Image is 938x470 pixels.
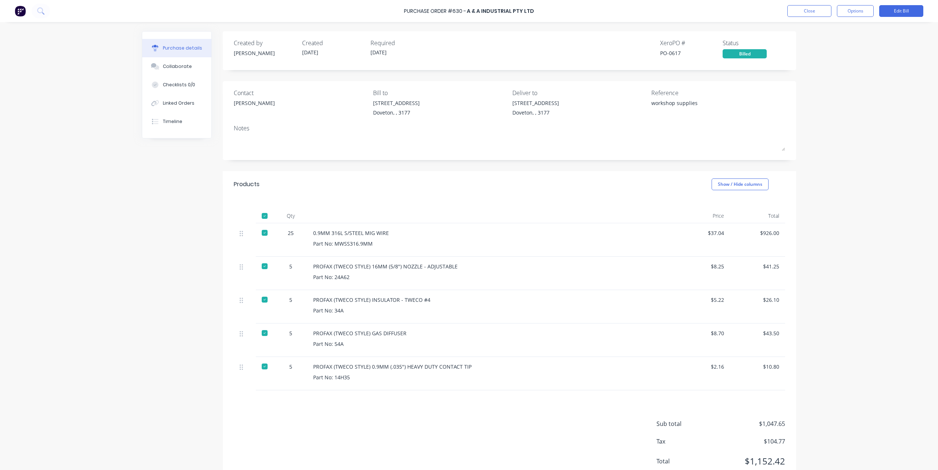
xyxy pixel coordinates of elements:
[15,6,26,17] img: Factory
[656,437,712,446] span: Tax
[163,63,192,70] div: Collaborate
[313,273,669,281] div: Part No: 24A62
[142,39,211,57] button: Purchase details
[142,94,211,112] button: Linked Orders
[736,263,779,270] div: $41.25
[163,45,202,51] div: Purchase details
[280,296,301,304] div: 5
[234,124,785,133] div: Notes
[313,340,669,348] div: Part No: 54A
[274,209,307,223] div: Qty
[712,419,785,428] span: $1,047.65
[163,100,194,106] div: Linked Orders
[712,455,785,468] span: $1,152.42
[280,363,301,370] div: 5
[142,76,211,94] button: Checklists 0/0
[879,5,923,17] button: Edit Bill
[675,209,730,223] div: Price
[163,82,195,88] div: Checklists 0/0
[681,363,724,370] div: $2.16
[467,7,534,15] div: A & A Industrial Pty Ltd
[681,229,724,237] div: $37.04
[656,457,712,466] span: Total
[234,99,275,107] div: [PERSON_NAME]
[660,49,723,57] div: PO-0617
[712,437,785,446] span: $104.77
[651,88,785,97] div: Reference
[142,112,211,131] button: Timeline
[373,88,507,97] div: Bill to
[681,296,724,304] div: $5.22
[656,419,712,428] span: Sub total
[234,39,296,47] div: Created by
[651,99,743,116] textarea: workshop supplies
[736,296,779,304] div: $26.10
[313,329,669,337] div: PROFAX (TWECO STYLE) GAS DIFFUSER
[313,373,669,381] div: Part No: 14H35
[142,57,211,76] button: Collaborate
[787,5,831,17] button: Close
[512,88,646,97] div: Deliver to
[723,39,785,47] div: Status
[512,109,559,116] div: Doveton, , 3177
[280,263,301,270] div: 5
[512,99,559,107] div: [STREET_ADDRESS]
[280,329,301,337] div: 5
[234,180,259,189] div: Products
[736,229,779,237] div: $926.00
[313,363,669,370] div: PROFAX (TWECO STYLE) 0.9MM (.035") HEAVY DUTY CONTACT TIP
[837,5,874,17] button: Options
[681,263,724,270] div: $8.25
[163,118,182,125] div: Timeline
[313,307,669,314] div: Part No: 34A
[723,49,767,58] div: Billed
[313,240,669,247] div: Part No: MWSS316.9MM
[660,39,723,47] div: Xero PO #
[736,363,779,370] div: $10.80
[313,229,669,237] div: 0.9MM 316L S/STEEL MIG WIRE
[730,209,785,223] div: Total
[373,109,420,116] div: Doveton, , 3177
[280,229,301,237] div: 25
[234,88,368,97] div: Contact
[736,329,779,337] div: $43.50
[404,7,466,15] div: Purchase Order #630 -
[370,39,433,47] div: Required
[313,263,669,270] div: PROFAX (TWECO STYLE) 16MM (5/8") NOZZLE - ADJUSTABLE
[712,178,769,190] button: Show / Hide columns
[234,49,296,57] div: [PERSON_NAME]
[373,99,420,107] div: [STREET_ADDRESS]
[313,296,669,304] div: PROFAX (TWECO STYLE) INSULATOR - TWECO #4
[302,39,365,47] div: Created
[681,329,724,337] div: $8.70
